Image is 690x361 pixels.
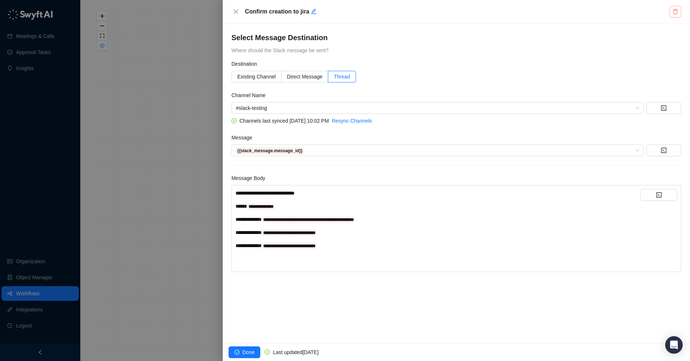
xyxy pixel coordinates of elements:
span: code [661,147,667,153]
span: check-circle [234,350,239,355]
label: Message [231,134,257,142]
span: Last updated [DATE] [273,349,318,355]
button: Done [229,346,260,358]
a: Resync Channels [332,118,372,124]
span: delete [672,9,678,15]
span: Existing Channel [237,74,276,80]
span: Direct Message [287,74,322,80]
span: #slack-testing [236,103,639,114]
span: Thread [334,74,350,80]
label: Message Body [231,174,271,182]
span: Done [242,348,254,356]
span: check-circle [231,118,237,123]
span: code [661,105,667,111]
span: code [656,192,662,198]
span: close [233,9,239,15]
strong: {{slack_message.message_id}} [237,148,303,153]
h5: Confirm creation to jira [245,7,668,16]
button: Edit [311,7,317,16]
span: edit [311,8,317,14]
span: Where should the Slack message be sent? [231,47,329,53]
span: check-circle [265,349,270,354]
h4: Select Message Destination [231,32,681,43]
label: Destination [231,60,262,68]
label: Channel Name [231,91,271,99]
button: Close [231,7,240,16]
div: Open Intercom Messenger [665,336,683,354]
span: Channels last synced [DATE] 10:02 PM [239,118,329,124]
